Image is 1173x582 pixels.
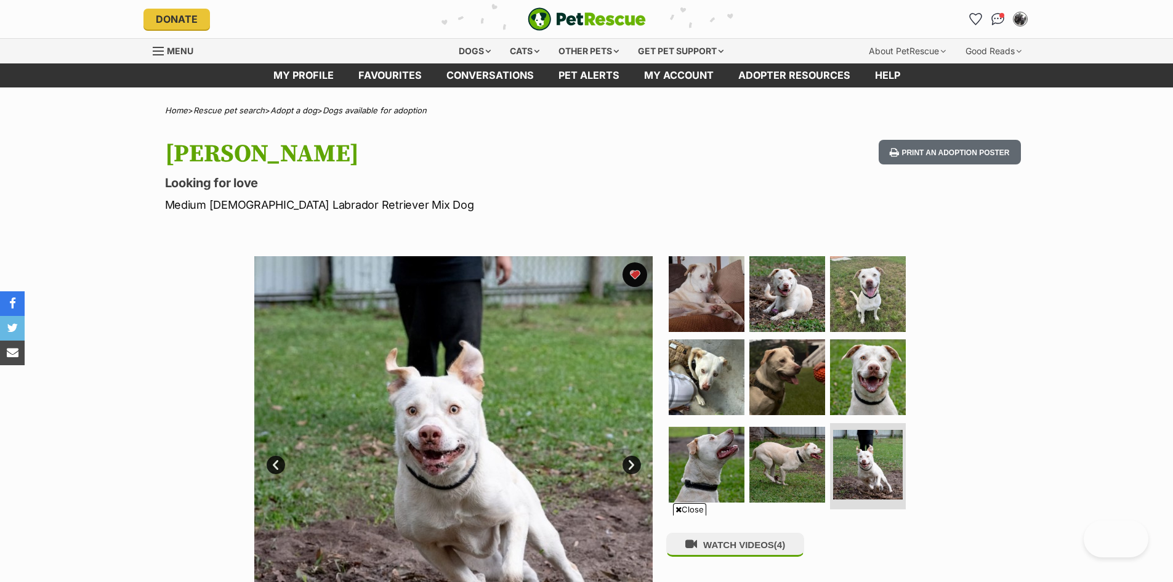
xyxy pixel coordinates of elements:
button: Print an adoption poster [879,140,1020,165]
div: Dogs [450,39,499,63]
div: Good Reads [957,39,1030,63]
button: favourite [623,262,647,287]
ul: Account quick links [966,9,1030,29]
a: Conversations [988,9,1008,29]
p: Medium [DEMOGRAPHIC_DATA] Labrador Retriever Mix Dog [165,196,686,213]
img: logo-e224e6f780fb5917bec1dbf3a21bbac754714ae5b6737aabdf751b685950b380.svg [528,7,646,31]
a: conversations [434,63,546,87]
div: Other pets [550,39,627,63]
img: Photo of Knox [669,339,744,415]
button: My account [1010,9,1030,29]
img: Photo of Knox [749,427,825,503]
img: Kate Stockwell profile pic [1014,13,1026,25]
span: Close [673,503,706,515]
a: Adopter resources [726,63,863,87]
iframe: Advertisement [288,520,885,576]
a: Help [863,63,913,87]
p: Looking for love [165,174,686,192]
img: Photo of Knox [830,256,906,332]
div: > > > [134,106,1039,115]
img: Photo of Knox [669,427,744,503]
img: chat-41dd97257d64d25036548639549fe6c8038ab92f7586957e7f3b1b290dea8141.svg [991,13,1004,25]
img: Photo of Knox [749,339,825,415]
a: Favourites [346,63,434,87]
a: Donate [143,9,210,30]
a: Prev [267,456,285,474]
a: Adopt a dog [270,105,317,115]
a: Home [165,105,188,115]
a: Pet alerts [546,63,632,87]
a: PetRescue [528,7,646,31]
a: My profile [261,63,346,87]
img: Photo of Knox [833,430,903,499]
a: Next [623,456,641,474]
img: Photo of Knox [669,256,744,332]
img: Photo of Knox [830,339,906,415]
img: Photo of Knox [749,256,825,332]
div: Cats [501,39,548,63]
a: Dogs available for adoption [323,105,427,115]
a: My account [632,63,726,87]
iframe: Help Scout Beacon - Open [1084,520,1148,557]
h1: [PERSON_NAME] [165,140,686,168]
a: Favourites [966,9,986,29]
a: Menu [153,39,202,61]
div: Get pet support [629,39,732,63]
div: About PetRescue [860,39,954,63]
span: Menu [167,46,193,56]
a: Rescue pet search [193,105,265,115]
